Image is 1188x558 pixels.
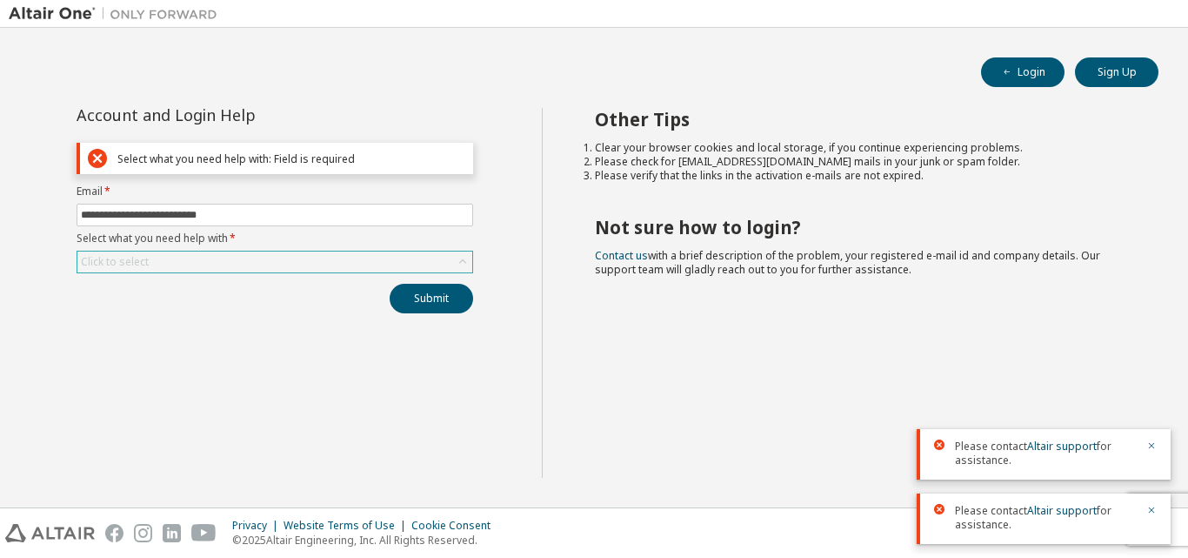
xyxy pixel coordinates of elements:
img: Altair One [9,5,226,23]
button: Login [981,57,1065,87]
a: Contact us [595,248,648,263]
button: Submit [390,284,473,313]
img: instagram.svg [134,524,152,542]
p: © 2025 Altair Engineering, Inc. All Rights Reserved. [232,533,501,548]
h2: Other Tips [595,108,1128,131]
li: Please check for [EMAIL_ADDRESS][DOMAIN_NAME] mails in your junk or spam folder. [595,155,1128,169]
h2: Not sure how to login? [595,216,1128,239]
img: linkedin.svg [163,524,181,542]
div: Website Terms of Use [284,519,411,533]
button: Sign Up [1075,57,1158,87]
div: Privacy [232,519,284,533]
img: youtube.svg [191,524,217,542]
li: Clear your browser cookies and local storage, if you continue experiencing problems. [595,141,1128,155]
li: Please verify that the links in the activation e-mails are not expired. [595,169,1128,183]
div: Click to select [77,252,472,272]
span: Please contact for assistance. [955,504,1136,532]
div: Select what you need help with: Field is required [117,152,465,165]
label: Select what you need help with [77,232,473,245]
img: facebook.svg [105,524,123,542]
label: Email [77,185,473,198]
a: Altair support [1027,503,1097,518]
span: Please contact for assistance. [955,440,1136,467]
div: Click to select [81,255,149,269]
div: Account and Login Help [77,108,394,122]
div: Cookie Consent [411,519,501,533]
a: Altair support [1027,439,1097,454]
span: with a brief description of the problem, your registered e-mail id and company details. Our suppo... [595,248,1100,277]
img: altair_logo.svg [5,524,95,542]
